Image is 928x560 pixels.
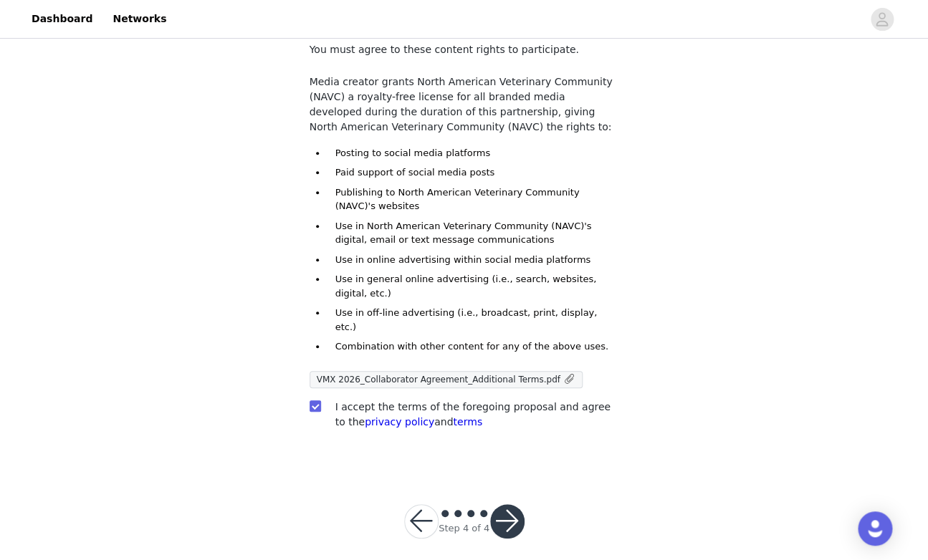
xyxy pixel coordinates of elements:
li: Combination with other content for any of the above uses. [327,339,619,354]
li: Posting to social media platforms [327,146,619,160]
li: Publishing to North American Veterinary Community (NAVC)'s websites [327,185,619,213]
p: You must agree to these content rights to participate. [310,42,619,57]
a: Dashboard [23,3,101,35]
li: Use in online advertising within social media platforms [327,253,619,267]
div: Step 4 of 4 [439,521,489,536]
span: I accept the terms of the foregoing proposal and agree to the and [335,401,611,428]
a: VMX 2026_Collaborator Agreement_Additional Terms.pdf [311,372,582,387]
div: Open Intercom Messenger [858,511,892,546]
a: Networks [104,3,175,35]
span: VMX 2026_Collaborator Agreement_Additional Terms.pdf [317,375,560,385]
li: Use in off-line advertising (i.e., broadcast, print, display, etc.) [327,306,619,334]
li: Paid support of social media posts [327,165,619,180]
a: terms [453,416,482,428]
li: Use in general online advertising (i.e., search, websites, digital, etc.) [327,272,619,300]
div: avatar [875,8,889,31]
p: Media creator grants North American Veterinary Community (NAVC) a royalty-free license for all br... [310,74,619,135]
li: Use in North American Veterinary Community (NAVC)'s digital, email or text message communications [327,219,619,247]
a: privacy policy [365,416,434,428]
